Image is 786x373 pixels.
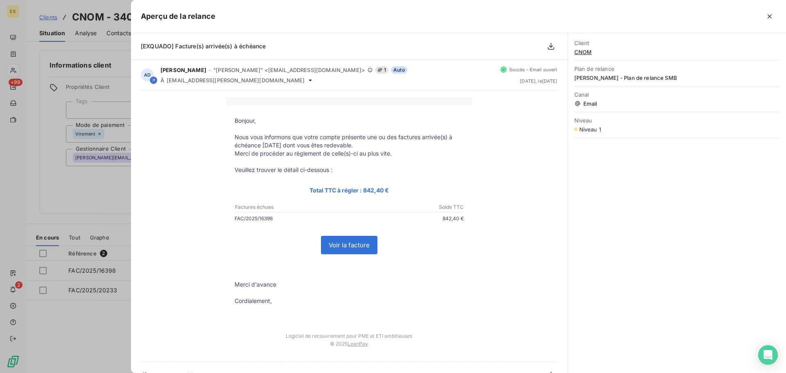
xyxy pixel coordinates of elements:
span: CNOM [574,49,779,55]
td: Logiciel de recouvrement pour PME et ETI ambitieuses [226,325,472,339]
div: AD [141,68,154,81]
p: Nous vous informons que votre compte présente une ou des factures arrivée(s) à échéance [DATE] do... [235,133,464,149]
h5: Aperçu de la relance [141,11,215,22]
p: Total TTC à régler : 842,40 € [235,185,464,195]
p: Veuillez trouver le détail ci-dessous : [235,166,464,174]
span: 1 [375,66,388,74]
td: © 2025 [226,339,472,355]
span: [EXQUADO] Facture(s) arrivée(s) à échéance [141,43,266,50]
span: Succès - Email ouvert [509,67,558,72]
p: Merci de procéder au règlement de celle(s)-ci au plus vite. [235,149,464,158]
span: [DATE] , le [DATE] [520,79,557,84]
span: "[PERSON_NAME]" <[EMAIL_ADDRESS][DOMAIN_NAME]> [213,67,365,73]
span: [EMAIL_ADDRESS][PERSON_NAME][DOMAIN_NAME] [167,77,305,84]
span: Niveau 1 [579,126,601,133]
span: Plan de relance [574,66,779,72]
span: Niveau [574,117,779,124]
p: Solde TTC [350,203,463,211]
span: Email [574,100,779,107]
p: FAC/2025/16398 [235,214,349,223]
p: Bonjour, [235,117,464,125]
span: - [209,68,211,72]
span: Canal [574,91,779,98]
a: Voir la facture [321,236,377,254]
span: [PERSON_NAME] [160,67,206,73]
div: Open Intercom Messenger [758,345,778,365]
span: À [160,77,164,84]
span: Auto [391,66,407,74]
p: Merci d'avance [235,280,464,289]
p: Factures échues [235,203,349,211]
span: [PERSON_NAME] - Plan de relance SMB [574,75,779,81]
a: LeanPay [348,341,368,347]
p: 842,40 € [349,214,464,223]
span: Client [574,40,779,46]
p: Cordialement, [235,297,464,305]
